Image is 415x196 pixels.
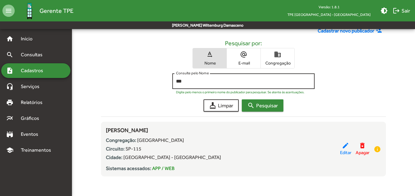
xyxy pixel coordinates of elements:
[356,149,369,156] span: Apagar
[137,137,184,143] span: [GEOGRAPHIC_DATA]
[39,6,73,16] span: Gerente TPE
[123,154,221,160] span: [GEOGRAPHIC_DATA] - [GEOGRAPHIC_DATA]
[240,51,247,58] mat-icon: alternate_email
[359,142,366,149] mat-icon: delete_forever
[247,102,255,109] mat-icon: search
[204,99,239,112] button: Limpar
[17,67,51,74] span: Cadastros
[318,27,374,35] span: Cadastrar novo publicador
[17,146,58,154] span: Treinamentos
[17,115,47,122] span: Gráficos
[206,51,213,58] mat-icon: text_rotation_none
[393,5,410,16] span: Sair
[261,48,294,68] button: Congregação
[282,11,376,18] span: TPE [GEOGRAPHIC_DATA] - [GEOGRAPHIC_DATA]
[262,60,293,66] span: Congregação
[106,39,381,47] h5: Pesquisar por:
[17,35,41,43] span: Início
[282,3,376,11] div: Versão: 1.8.1
[247,100,278,111] span: Pesquisar
[15,1,73,21] a: Gerente TPE
[209,102,216,109] mat-icon: cleaning_services
[340,149,351,156] span: Editar
[125,146,141,152] span: SP-115
[393,7,400,14] mat-icon: logout
[6,146,13,154] mat-icon: school
[106,154,122,160] strong: Cidade:
[106,137,136,143] strong: Congregação:
[228,60,259,66] span: E-mail
[374,146,381,153] mat-icon: info
[380,7,388,14] mat-icon: brightness_medium
[17,131,47,138] span: Eventos
[193,48,226,68] button: Nome
[20,1,39,21] img: Logo
[17,83,48,90] span: Serviços
[17,51,50,58] span: Consultas
[152,165,174,171] span: APP / WEB
[242,99,283,112] button: Pesquisar
[6,67,13,74] mat-icon: note_add
[106,165,151,171] strong: Sistemas acessados:
[17,99,50,106] span: Relatórios
[106,146,125,152] strong: Circuito:
[6,131,13,138] mat-icon: stadium
[2,5,15,17] mat-icon: menu
[194,60,225,66] span: Nome
[227,48,260,68] button: E-mail
[209,100,233,111] span: Limpar
[6,51,13,58] mat-icon: search
[6,35,13,43] mat-icon: home
[6,83,13,90] mat-icon: headset_mic
[390,5,413,16] button: Sair
[106,127,148,133] span: [PERSON_NAME]
[176,90,305,94] mat-hint: Digite pelo menos o primeiro nome do publicador para pesquisar. Se atente às acentuações.
[342,142,349,149] mat-icon: edit
[274,51,281,58] mat-icon: domain
[6,99,13,106] mat-icon: print
[376,28,383,34] mat-icon: person_add
[6,115,13,122] mat-icon: multiline_chart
